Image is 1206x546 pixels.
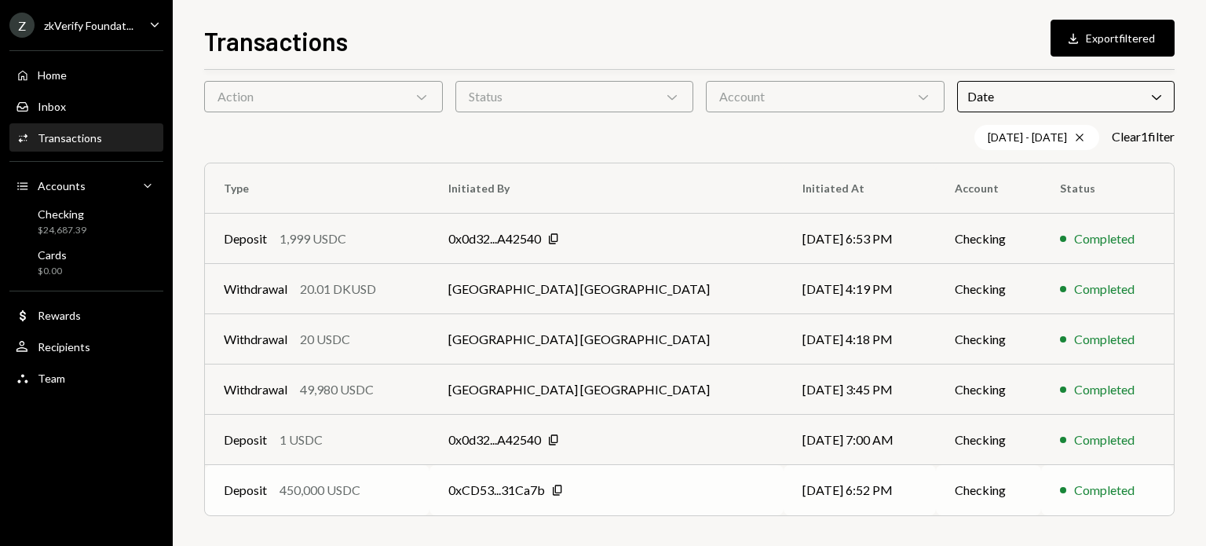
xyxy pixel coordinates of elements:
[9,203,163,240] a: Checking$24,687.39
[224,330,287,349] div: Withdrawal
[784,314,936,365] td: [DATE] 4:18 PM
[9,92,163,120] a: Inbox
[38,309,81,322] div: Rewards
[9,171,163,200] a: Accounts
[224,481,267,500] div: Deposit
[38,224,86,237] div: $24,687.39
[784,365,936,415] td: [DATE] 3:45 PM
[224,229,267,248] div: Deposit
[1074,330,1135,349] div: Completed
[9,60,163,89] a: Home
[448,431,541,449] div: 0x0d32...A42540
[44,19,133,32] div: zkVerify Foundat...
[300,380,374,399] div: 49,980 USDC
[38,179,86,192] div: Accounts
[1041,163,1174,214] th: Status
[784,163,936,214] th: Initiated At
[429,314,784,365] td: [GEOGRAPHIC_DATA] [GEOGRAPHIC_DATA]
[936,264,1041,314] td: Checking
[448,481,545,500] div: 0xCD53...31Ca7b
[1074,481,1135,500] div: Completed
[280,229,346,248] div: 1,999 USDC
[1051,20,1175,57] button: Exportfiltered
[38,100,66,113] div: Inbox
[224,380,287,399] div: Withdrawal
[280,431,323,449] div: 1 USDC
[448,229,541,248] div: 0x0d32...A42540
[784,465,936,515] td: [DATE] 6:52 PM
[784,214,936,264] td: [DATE] 6:53 PM
[936,365,1041,415] td: Checking
[936,415,1041,465] td: Checking
[280,481,360,500] div: 450,000 USDC
[784,264,936,314] td: [DATE] 4:19 PM
[784,415,936,465] td: [DATE] 7:00 AM
[974,125,1099,150] div: [DATE] - [DATE]
[1112,129,1175,145] button: Clear1filter
[205,163,429,214] th: Type
[9,13,35,38] div: Z
[300,280,376,299] div: 20.01 DKUSD
[1074,380,1135,399] div: Completed
[1074,431,1135,449] div: Completed
[9,301,163,329] a: Rewards
[706,81,945,112] div: Account
[957,81,1175,112] div: Date
[429,163,784,214] th: Initiated By
[38,131,102,145] div: Transactions
[9,364,163,392] a: Team
[9,332,163,361] a: Recipients
[455,81,694,112] div: Status
[936,163,1041,214] th: Account
[38,207,86,221] div: Checking
[38,372,65,385] div: Team
[429,365,784,415] td: [GEOGRAPHIC_DATA] [GEOGRAPHIC_DATA]
[9,123,163,152] a: Transactions
[936,214,1041,264] td: Checking
[429,264,784,314] td: [GEOGRAPHIC_DATA] [GEOGRAPHIC_DATA]
[38,248,67,262] div: Cards
[204,81,443,112] div: Action
[1074,229,1135,248] div: Completed
[204,25,348,57] h1: Transactions
[936,465,1041,515] td: Checking
[224,280,287,299] div: Withdrawal
[1074,280,1135,299] div: Completed
[224,431,267,449] div: Deposit
[936,314,1041,365] td: Checking
[38,265,67,278] div: $0.00
[38,340,90,354] div: Recipients
[9,244,163,281] a: Cards$0.00
[38,68,67,82] div: Home
[300,330,350,349] div: 20 USDC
